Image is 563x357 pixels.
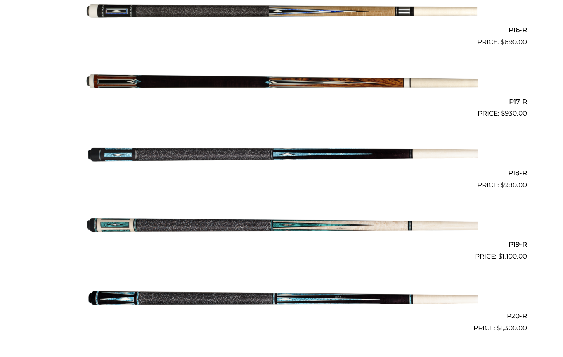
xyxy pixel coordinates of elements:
[501,109,505,117] span: $
[86,122,478,187] img: P18-R
[86,193,478,259] img: P19-R
[36,166,527,180] h2: P18-R
[36,23,527,37] h2: P16-R
[497,324,527,332] bdi: 1,300.00
[36,50,527,119] a: P17-R $930.00
[86,50,478,116] img: P17-R
[86,265,478,330] img: P20-R
[36,309,527,323] h2: P20-R
[497,324,501,332] span: $
[501,38,504,46] span: $
[501,181,504,189] span: $
[36,193,527,262] a: P19-R $1,100.00
[501,38,527,46] bdi: 890.00
[36,122,527,190] a: P18-R $980.00
[36,237,527,252] h2: P19-R
[501,181,527,189] bdi: 980.00
[498,252,527,260] bdi: 1,100.00
[498,252,502,260] span: $
[36,265,527,333] a: P20-R $1,300.00
[501,109,527,117] bdi: 930.00
[36,94,527,109] h2: P17-R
